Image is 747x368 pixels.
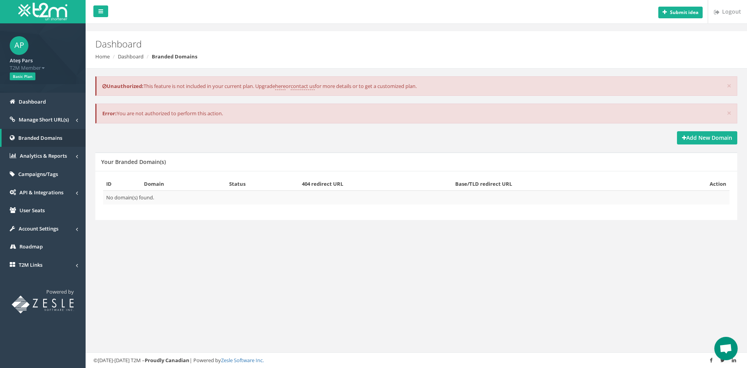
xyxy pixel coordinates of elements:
a: contact us [291,83,315,90]
th: Action [656,177,729,191]
th: Status [226,177,299,191]
div: This feature is not included in your current plan. Upgrade or for more details or to get a custom... [95,76,737,96]
th: Base/TLD redirect URL [452,177,656,191]
span: User Seats [19,207,45,214]
a: Ateş Pars T2M Member [10,55,76,71]
span: Branded Domains [18,134,62,141]
div: ©[DATE]-[DATE] T2M – | Powered by [93,357,739,364]
button: × [727,109,731,117]
strong: Ateş Pars [10,57,33,64]
td: No domain(s) found. [103,191,729,204]
a: Add New Domain [677,131,737,144]
img: T2M URL Shortener powered by Zesle Software Inc. [12,296,74,313]
span: Manage Short URL(s) [19,116,69,123]
strong: Add New Domain [682,134,732,141]
button: × [727,82,731,90]
span: Account Settings [19,225,58,232]
img: T2M [18,3,67,20]
span: Campaigns/Tags [18,171,58,178]
b: Submit idea [670,9,698,16]
a: Home [95,53,110,60]
span: Powered by [46,288,74,295]
b: Unauthorized: [102,83,144,90]
h5: Your Branded Domain(s) [101,159,166,165]
strong: Branded Domains [152,53,197,60]
a: Zesle Software Inc. [221,357,264,364]
span: T2M Member [10,64,76,72]
a: here [275,83,286,90]
span: T2M Links [19,261,42,268]
span: Roadmap [19,243,43,250]
div: You are not authorized to perform this action. [95,104,737,123]
h2: Dashboard [95,39,628,49]
button: Submit idea [658,7,703,18]
div: Open chat [714,337,738,360]
span: API & Integrations [19,189,63,196]
strong: Proudly Canadian [145,357,189,364]
span: AP [10,36,28,55]
span: Basic Plan [10,72,35,80]
b: Error: [102,110,117,117]
th: 404 redirect URL [299,177,452,191]
span: Analytics & Reports [20,152,67,159]
a: Dashboard [118,53,144,60]
th: ID [103,177,141,191]
span: Dashboard [19,98,46,105]
th: Domain [141,177,226,191]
